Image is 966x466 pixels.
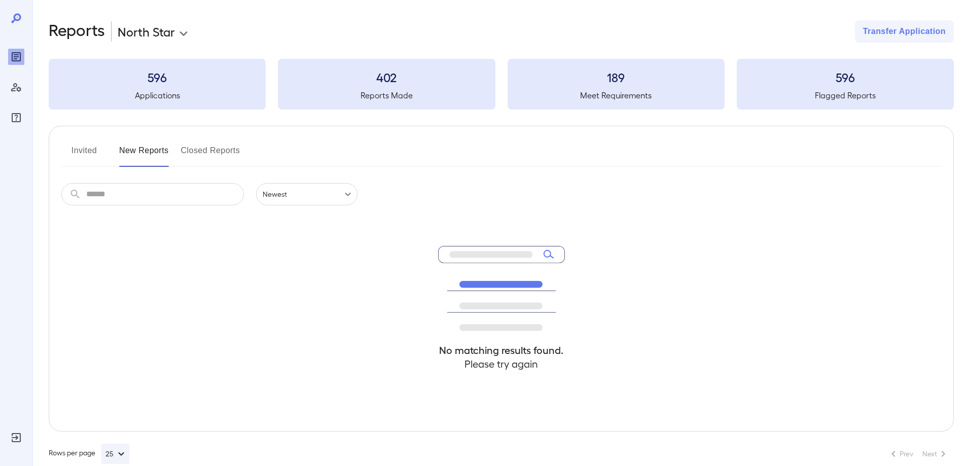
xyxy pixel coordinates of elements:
button: Invited [61,142,107,167]
h5: Reports Made [278,89,495,101]
h3: 596 [49,69,266,85]
div: Manage Users [8,79,24,95]
h2: Reports [49,20,105,43]
h5: Meet Requirements [508,89,725,101]
summary: 596Applications402Reports Made189Meet Requirements596Flagged Reports [49,59,954,110]
h3: 402 [278,69,495,85]
button: Closed Reports [181,142,240,167]
div: FAQ [8,110,24,126]
div: Newest [256,183,357,205]
h3: 189 [508,69,725,85]
div: Log Out [8,429,24,446]
h4: Please try again [438,357,565,371]
div: Rows per page [49,444,129,464]
h3: 596 [737,69,954,85]
h5: Flagged Reports [737,89,954,101]
button: New Reports [119,142,169,167]
button: 25 [101,444,129,464]
h4: No matching results found. [438,343,565,357]
button: Transfer Application [855,20,954,43]
p: North Star [118,23,175,40]
h5: Applications [49,89,266,101]
div: Reports [8,49,24,65]
nav: pagination navigation [883,446,954,462]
